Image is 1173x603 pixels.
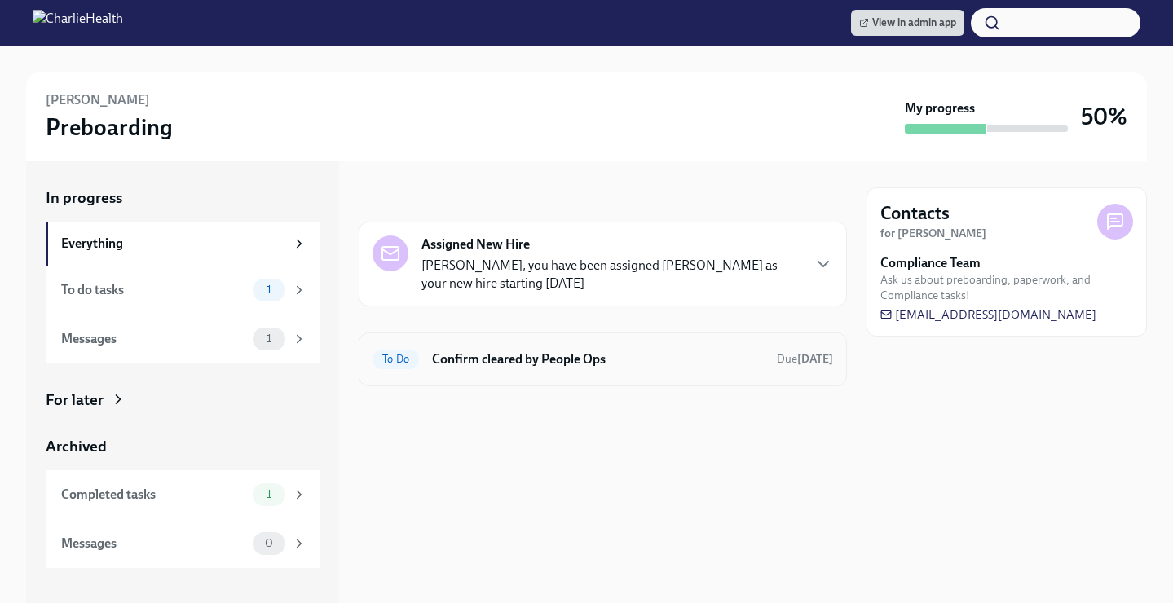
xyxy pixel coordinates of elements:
strong: [DATE] [797,352,833,366]
span: Due [777,352,833,366]
a: Messages1 [46,315,320,363]
span: 1 [257,488,281,500]
h6: Confirm cleared by People Ops [432,350,764,368]
div: Messages [61,535,246,552]
div: Everything [61,235,285,253]
h6: [PERSON_NAME] [46,91,150,109]
span: 1 [257,332,281,345]
a: Everything [46,222,320,266]
span: Ask us about preboarding, paperwork, and Compliance tasks! [880,272,1133,303]
a: Completed tasks1 [46,470,320,519]
span: To Do [373,353,419,365]
a: [EMAIL_ADDRESS][DOMAIN_NAME] [880,306,1096,323]
img: CharlieHealth [33,10,123,36]
span: View in admin app [859,15,956,31]
strong: Compliance Team [880,254,981,272]
a: Messages0 [46,519,320,568]
a: In progress [46,187,320,209]
a: Archived [46,436,320,457]
div: Completed tasks [61,486,246,504]
strong: Assigned New Hire [421,235,530,253]
span: 1 [257,284,281,296]
p: [PERSON_NAME], you have been assigned [PERSON_NAME] as your new hire starting [DATE] [421,257,800,293]
a: To DoConfirm cleared by People OpsDue[DATE] [373,346,833,372]
span: September 11th, 2025 09:00 [777,351,833,367]
h3: 50% [1081,102,1127,131]
h3: Preboarding [46,112,173,142]
a: To do tasks1 [46,266,320,315]
div: To do tasks [61,281,246,299]
strong: My progress [905,99,975,117]
div: In progress [359,187,435,209]
a: View in admin app [851,10,964,36]
div: For later [46,390,104,411]
span: 0 [255,537,283,549]
strong: for [PERSON_NAME] [880,227,986,240]
div: Messages [61,330,246,348]
a: For later [46,390,320,411]
h4: Contacts [880,201,950,226]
